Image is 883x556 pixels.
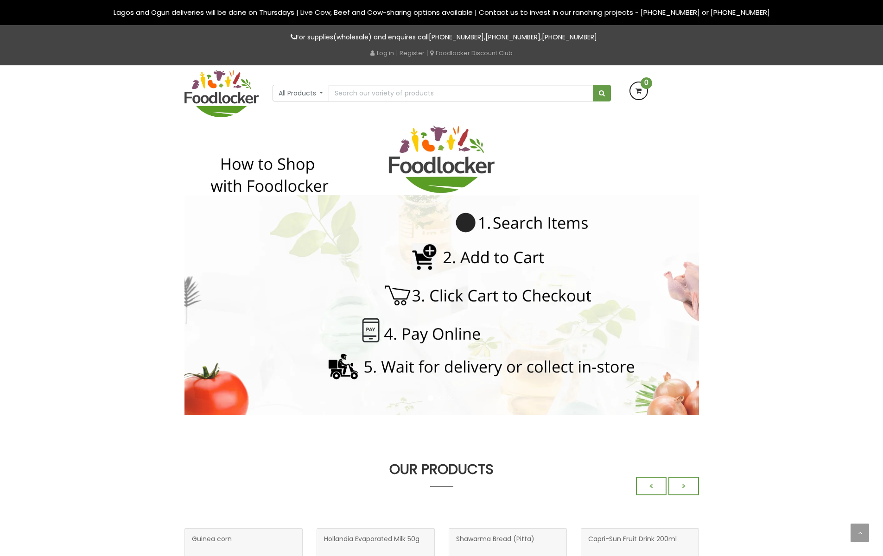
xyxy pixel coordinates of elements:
a: [PHONE_NUMBER] [485,32,540,42]
p: For supplies(wholesale) and enquires call , , [184,32,699,43]
a: Log in [370,49,394,57]
input: Search our variety of products [329,85,593,101]
span: Capri-Sun Fruit Drink 200ml [588,536,677,554]
a: Register [400,49,425,57]
span: Guinea corn [192,536,232,554]
img: Placing your order is simple as 1-2-3 [184,126,699,415]
span: Lagos and Ogun deliveries will be done on Thursdays | Live Cow, Beef and Cow-sharing options avai... [114,7,770,17]
img: FoodLocker [184,70,259,117]
h3: OUR PRODUCTS [184,461,699,477]
span: Shawarma Bread (Pitta) [456,536,534,554]
span: Hollandia Evaporated Milk 50g [324,536,419,554]
span: | [426,48,428,57]
a: [PHONE_NUMBER] [542,32,597,42]
a: Foodlocker Discount Club [430,49,513,57]
span: 0 [641,77,652,89]
a: [PHONE_NUMBER] [429,32,484,42]
button: All Products [273,85,330,101]
span: | [396,48,398,57]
